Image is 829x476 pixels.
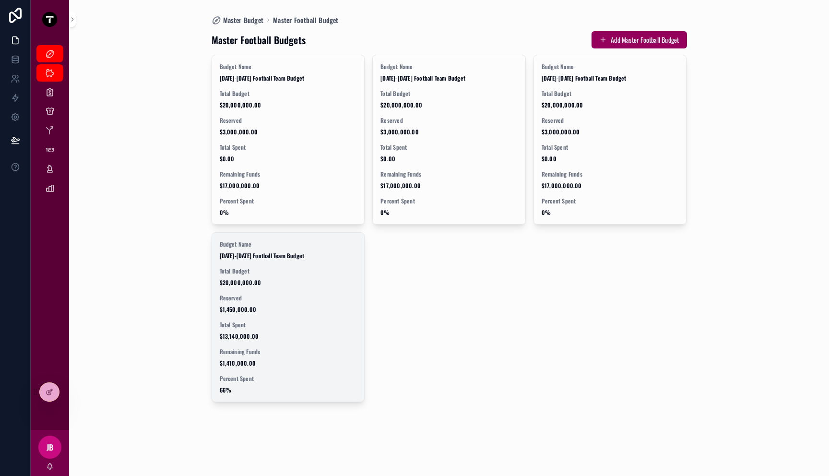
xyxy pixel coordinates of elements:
span: Percent Spent [220,375,357,382]
span: $0.00 [542,155,679,163]
a: Master Football Budget [273,15,338,25]
span: Remaining Funds [220,348,357,356]
a: Budget Name[DATE]-[DATE] Football Team BudgetTotal Budget$20,000,000.00Reserved$3,000,000.00Total... [533,55,687,225]
span: $1,410,000.00 [220,359,357,367]
span: [DATE]-[DATE] Football Team Budget [220,74,357,82]
a: Budget Name[DATE]-[DATE] Football Team BudgetTotal Budget$20,000,000.00Reserved$1,450,000.00Total... [212,232,365,402]
span: $1,450,000.00 [220,306,357,313]
span: Percent Spent [542,197,679,205]
span: Total Spent [220,321,357,329]
a: Budget Name[DATE]-[DATE] Football Team BudgetTotal Budget$20,000,000.00Reserved$3,000,000.00Total... [372,55,526,225]
button: Add Master Football Budget [592,31,687,48]
span: 0% [220,209,357,216]
span: 66% [220,386,357,394]
span: Budget Name [380,63,518,71]
span: [DATE]-[DATE] Football Team Budget [542,74,679,82]
span: Master Budget [223,15,264,25]
span: Reserved [220,294,357,302]
span: Budget Name [220,63,357,71]
span: $17,000,000.00 [380,182,518,190]
span: $0.00 [220,155,357,163]
span: Reserved [542,117,679,124]
span: 0% [542,209,679,216]
span: [DATE]-[DATE] Football Team Budget [220,252,357,260]
span: Total Spent [220,143,357,151]
span: Budget Name [220,240,357,248]
span: JB [47,441,53,453]
span: $20,000,000.00 [542,101,679,109]
span: Total Spent [542,143,679,151]
span: Percent Spent [220,197,357,205]
img: App logo [42,12,58,27]
span: Total Budget [542,90,679,97]
span: Reserved [380,117,518,124]
div: scrollable content [31,38,69,209]
span: Remaining Funds [542,170,679,178]
span: Percent Spent [380,197,518,205]
span: $0.00 [380,155,518,163]
span: [DATE]-[DATE] Football Team Budget [380,74,518,82]
span: $17,000,000.00 [542,182,679,190]
span: Total Budget [220,90,357,97]
span: $20,000,000.00 [380,101,518,109]
h1: Master Football Budgets [212,33,306,47]
span: $17,000,000.00 [220,182,357,190]
a: Budget Name[DATE]-[DATE] Football Team BudgetTotal Budget$20,000,000.00Reserved$3,000,000.00Total... [212,55,365,225]
span: Reserved [220,117,357,124]
span: $13,140,000.00 [220,333,357,340]
span: Remaining Funds [220,170,357,178]
span: Total Budget [220,267,357,275]
span: $20,000,000.00 [220,101,357,109]
span: Budget Name [542,63,679,71]
span: $3,000,000.00 [220,128,357,136]
span: Remaining Funds [380,170,518,178]
span: $3,000,000.00 [542,128,679,136]
span: Total Budget [380,90,518,97]
a: Master Budget [212,15,264,25]
span: $3,000,000.00 [380,128,518,136]
span: Total Spent [380,143,518,151]
span: 0% [380,209,518,216]
span: $20,000,000.00 [220,279,357,286]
